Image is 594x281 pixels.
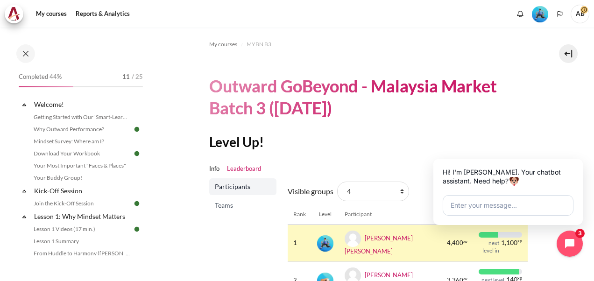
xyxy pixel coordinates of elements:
[31,124,133,135] a: Why Outward Performance?
[553,7,567,21] button: Languages
[33,5,70,23] a: My courses
[339,204,442,225] th: Participant
[31,112,133,123] a: Getting Started with Our 'Smart-Learning' Platform
[209,40,237,49] span: My courses
[501,239,517,246] span: 1,100
[19,72,62,82] span: Completed 44%
[72,5,133,23] a: Reports & Analytics
[7,7,21,21] img: Architeck
[447,239,463,248] span: 4,400
[517,239,522,242] span: xp
[20,100,29,109] span: Collapse
[209,164,219,174] a: Info
[31,198,133,209] a: Join the Kick-Off Session
[288,225,311,262] td: 1
[571,5,589,23] a: User menu
[571,5,589,23] span: AB
[311,204,339,225] th: Level
[513,7,527,21] div: Show notification window with no new notifications
[209,178,276,195] a: Participants
[122,72,130,82] span: 11
[463,240,467,243] span: xp
[215,201,273,210] span: Teams
[532,6,548,22] img: Level #3
[33,98,133,111] a: Welcome!
[532,5,548,22] div: Level #3
[528,5,552,22] a: Level #3
[479,239,499,254] div: next level in
[20,212,29,221] span: Collapse
[31,136,133,147] a: Mindset Survey: Where am I?
[133,199,141,208] img: Done
[215,182,273,191] span: Participants
[31,236,133,247] a: Lesson 1 Summary
[209,37,528,52] nav: Navigation bar
[31,172,133,183] a: Your Buddy Group!
[463,277,467,280] span: xp
[345,234,413,254] a: [PERSON_NAME] [PERSON_NAME]
[247,40,271,49] span: MYBN B3
[209,197,276,214] a: Teams
[19,86,73,87] div: 44%
[33,210,133,223] a: Lesson 1: Why Mindset Matters
[33,184,133,197] a: Kick-Off Session
[31,224,133,235] a: Lesson 1 Videos (17 min.)
[31,248,133,259] a: From Huddle to Harmony ([PERSON_NAME]'s Story)
[227,164,261,174] a: Leaderboard
[20,186,29,196] span: Collapse
[133,225,141,233] img: Done
[209,75,528,119] h1: Outward GoBeyond - Malaysia Market Batch 3 ([DATE])
[209,39,237,50] a: My courses
[5,5,28,23] a: Architeck Architeck
[132,72,143,82] span: / 25
[31,148,133,159] a: Download Your Workbook
[247,39,271,50] a: MYBN B3
[209,133,528,150] h2: Level Up!
[133,125,141,133] img: Done
[31,160,133,171] a: Your Most Important "Faces & Places"
[517,277,522,280] span: xp
[288,186,333,197] label: Visible groups
[288,204,311,225] th: Rank
[133,149,141,158] img: Done
[317,235,333,252] img: Level #3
